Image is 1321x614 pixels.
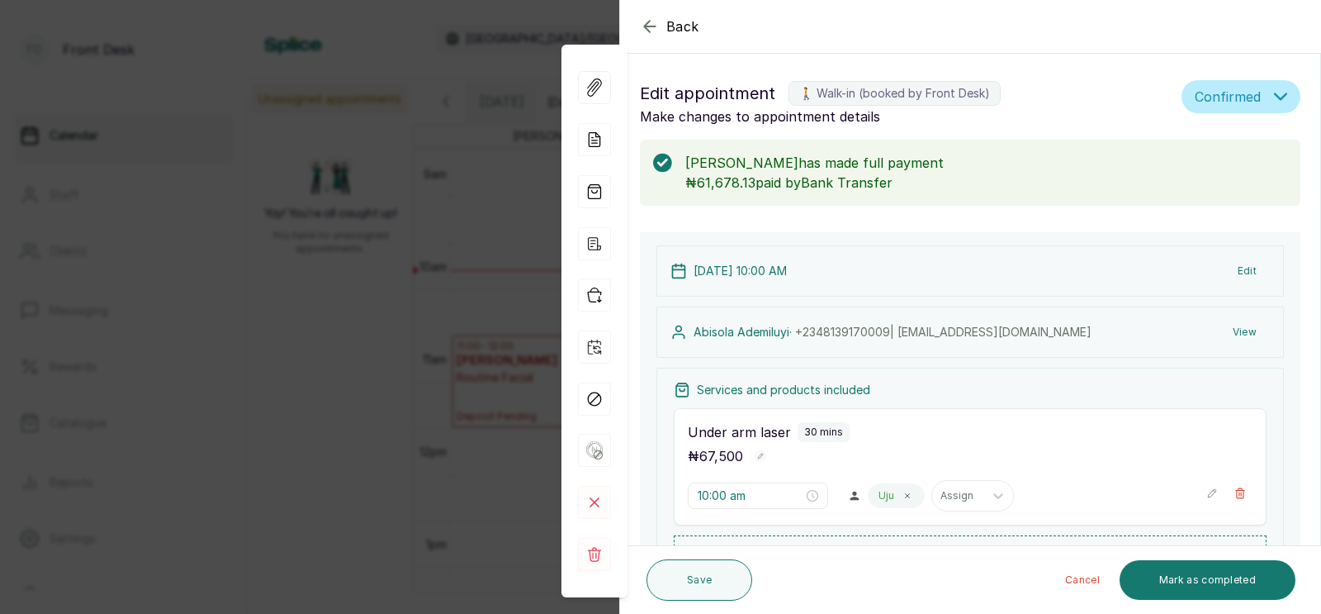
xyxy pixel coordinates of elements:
p: Abisola Ademiluyi · [694,324,1091,340]
p: ₦61,678.13 paid by Bank Transfer [685,173,1287,193]
p: [DATE] 10:00 AM [694,263,787,279]
button: Save [646,559,752,601]
span: Confirmed [1195,87,1261,107]
span: 67,500 [699,448,743,464]
input: Select time [698,487,803,505]
button: Mark as completed [1120,560,1295,600]
p: ₦ [688,446,743,466]
span: +234 8139170009 | [EMAIL_ADDRESS][DOMAIN_NAME] [795,325,1091,339]
p: [PERSON_NAME] has made full payment [685,153,1287,173]
label: 🚶 Walk-in (booked by Front Desk) [788,81,1001,106]
button: Cancel [1052,560,1113,600]
p: Under arm laser [688,422,791,442]
button: Back [640,17,699,36]
span: Back [666,17,699,36]
p: Uju [878,489,894,502]
button: Edit [1224,256,1270,286]
button: Confirmed [1181,80,1300,113]
span: Edit appointment [640,80,775,107]
button: View [1219,317,1270,347]
p: Services and products included [697,382,870,398]
p: Make changes to appointment details [640,107,1175,126]
p: 30 mins [804,426,843,439]
button: Add new [674,535,1267,577]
